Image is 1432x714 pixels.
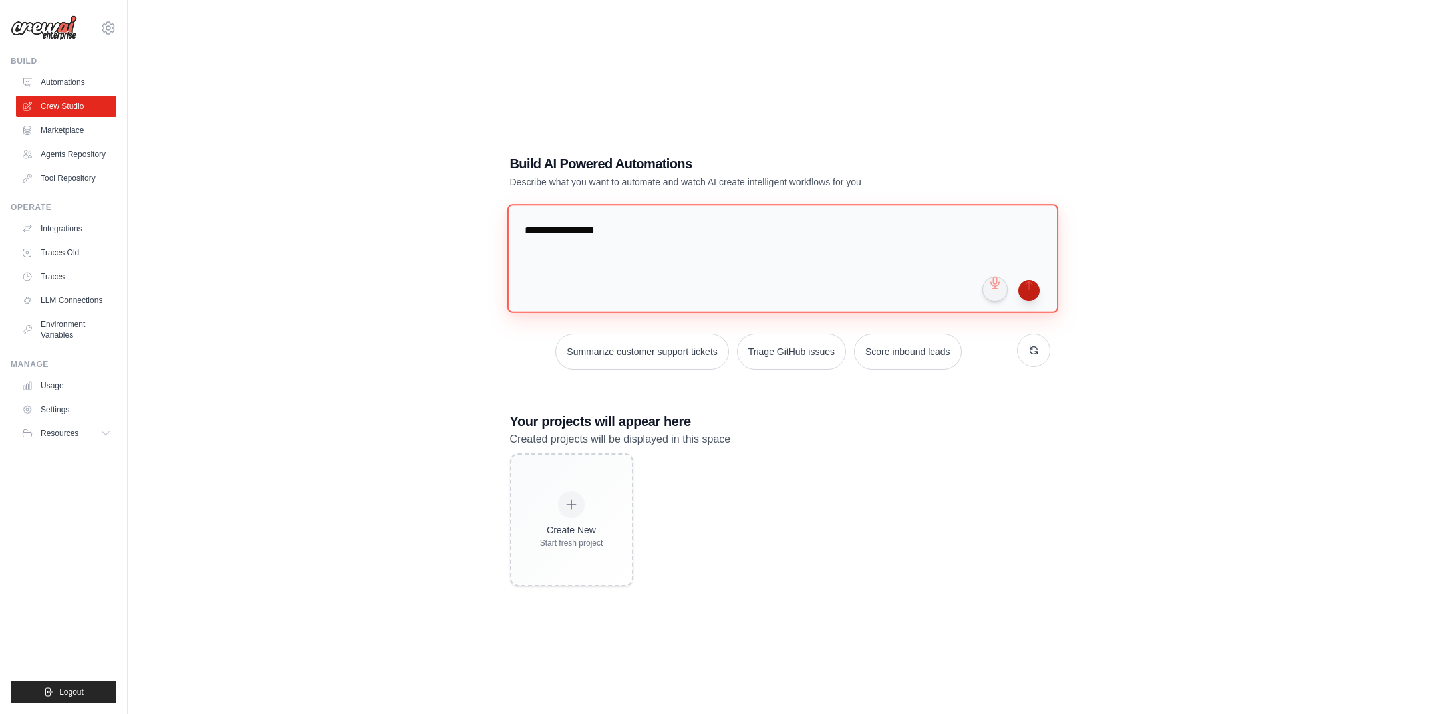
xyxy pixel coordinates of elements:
[16,72,116,93] a: Automations
[1017,334,1050,367] button: Get new suggestions
[16,423,116,444] button: Resources
[59,687,84,697] span: Logout
[11,202,116,213] div: Operate
[16,242,116,263] a: Traces Old
[11,56,116,66] div: Build
[510,176,957,189] p: Describe what you want to automate and watch AI create intelligent workflows for you
[11,15,77,41] img: Logo
[16,266,116,287] a: Traces
[41,428,78,439] span: Resources
[737,334,846,370] button: Triage GitHub issues
[510,412,1050,431] h3: Your projects will appear here
[510,431,1050,448] p: Created projects will be displayed in this space
[16,399,116,420] a: Settings
[982,277,1008,302] button: Click to speak your automation idea
[11,359,116,370] div: Manage
[16,314,116,346] a: Environment Variables
[16,120,116,141] a: Marketplace
[540,523,603,536] div: Create New
[16,144,116,165] a: Agents Repository
[16,218,116,239] a: Integrations
[16,375,116,396] a: Usage
[1365,650,1432,714] iframe: Chat Widget
[16,168,116,189] a: Tool Repository
[16,96,116,117] a: Crew Studio
[510,154,957,173] h1: Build AI Powered Automations
[540,538,603,548] div: Start fresh project
[555,334,728,370] button: Summarize customer support tickets
[16,290,116,311] a: LLM Connections
[854,334,962,370] button: Score inbound leads
[11,681,116,703] button: Logout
